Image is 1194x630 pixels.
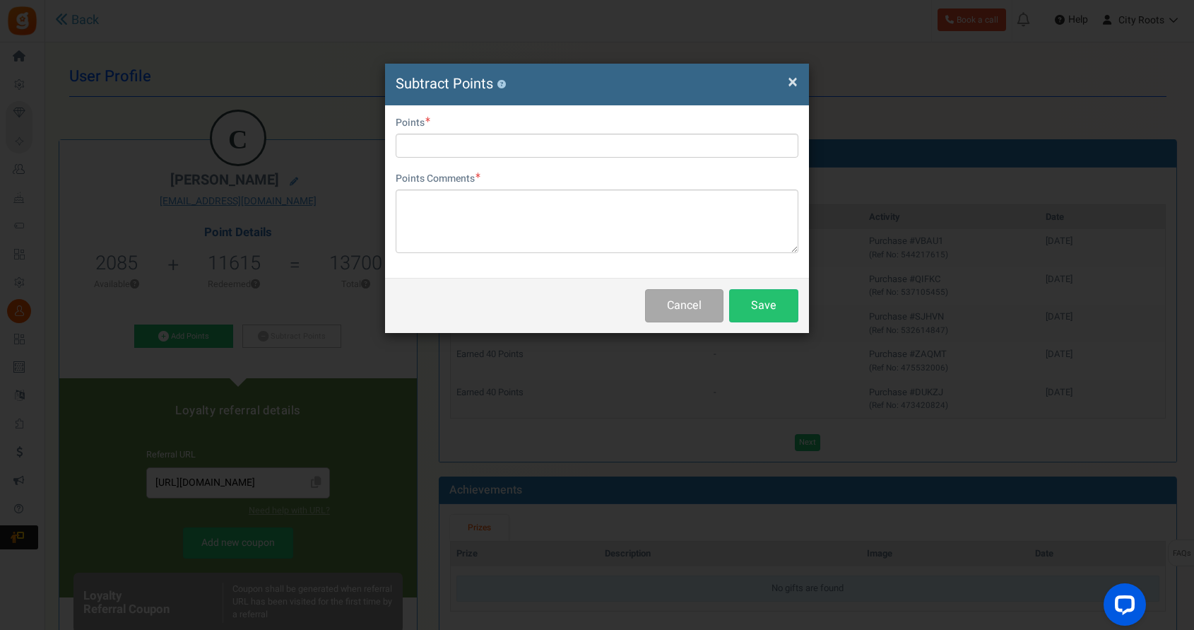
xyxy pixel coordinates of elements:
[788,69,798,95] span: ×
[497,80,506,89] button: ?
[396,116,430,130] label: Points
[645,289,723,322] button: Cancel
[396,172,480,186] label: Points Comments
[396,74,798,95] h4: Subtract Points
[729,289,798,322] button: Save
